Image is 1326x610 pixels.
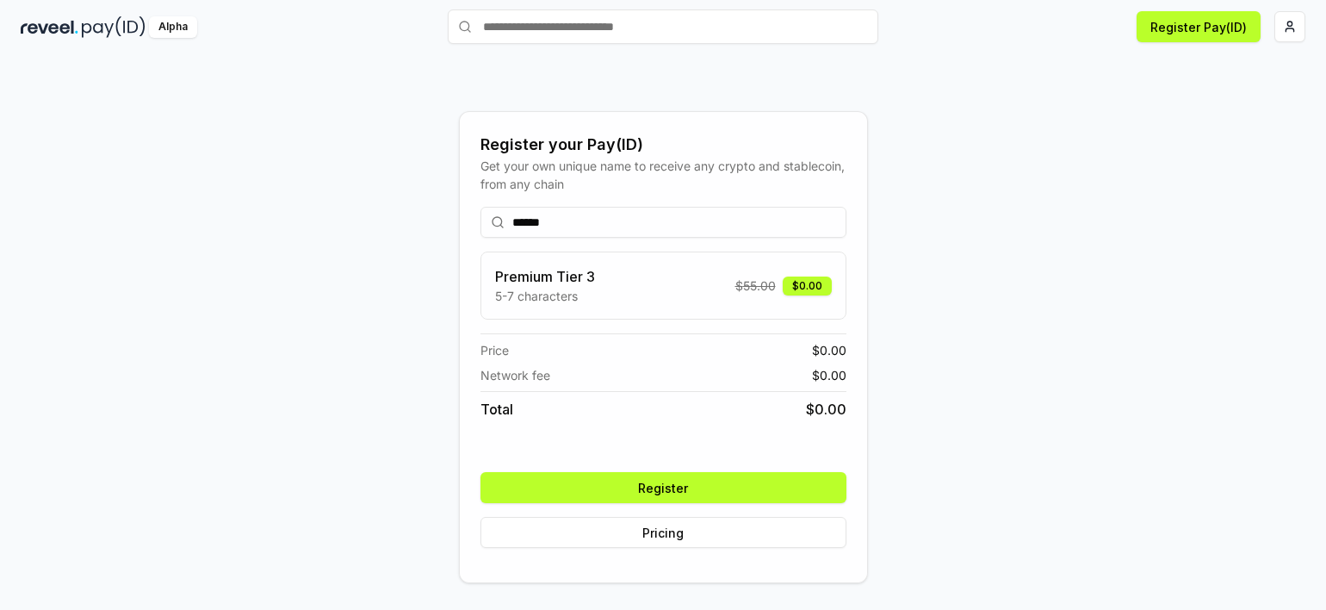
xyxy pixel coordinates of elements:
[480,341,509,359] span: Price
[495,266,595,287] h3: Premium Tier 3
[480,399,513,420] span: Total
[480,472,846,503] button: Register
[1137,11,1261,42] button: Register Pay(ID)
[480,517,846,548] button: Pricing
[82,16,146,38] img: pay_id
[480,157,846,193] div: Get your own unique name to receive any crypto and stablecoin, from any chain
[480,366,550,384] span: Network fee
[735,277,776,295] span: $ 55.00
[783,277,832,296] div: $0.00
[21,16,78,38] img: reveel_dark
[806,399,846,420] span: $ 0.00
[149,16,197,38] div: Alpha
[812,366,846,384] span: $ 0.00
[812,341,846,359] span: $ 0.00
[495,287,595,305] p: 5-7 characters
[480,133,846,157] div: Register your Pay(ID)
